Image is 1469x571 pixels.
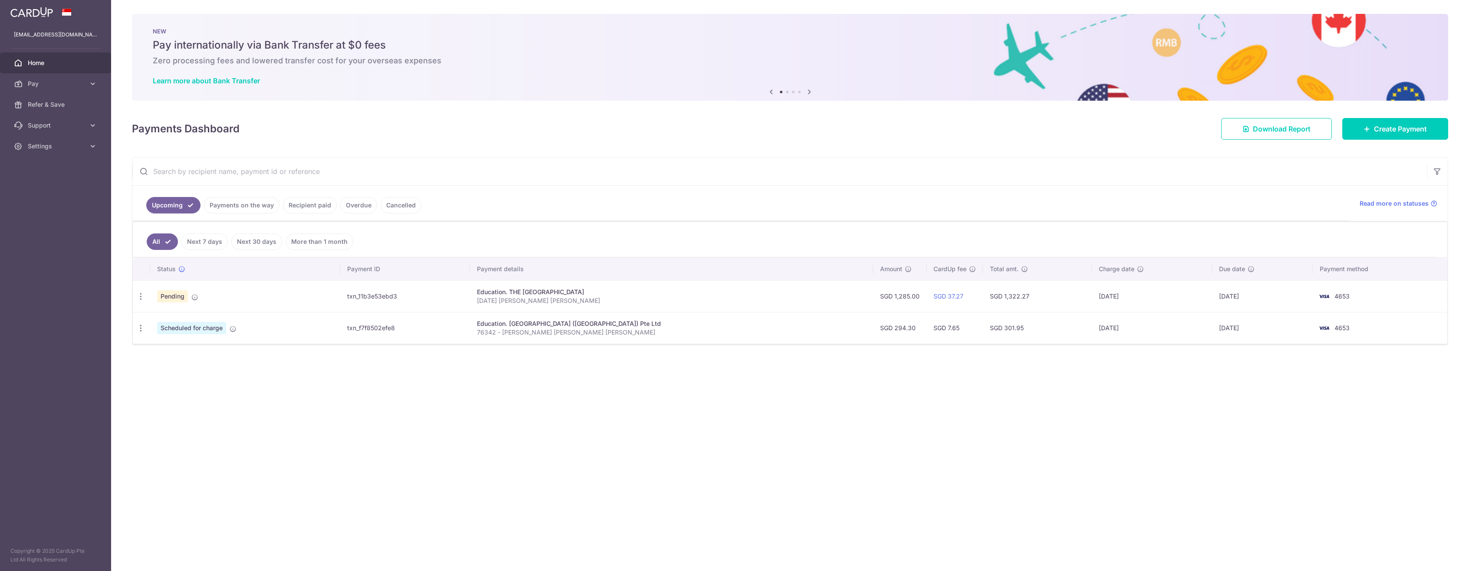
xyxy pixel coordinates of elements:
span: Settings [28,142,85,151]
span: CardUp fee [933,265,966,273]
span: 4653 [1334,292,1350,300]
a: Upcoming [146,197,200,213]
input: Search by recipient name, payment id or reference [132,158,1427,185]
td: txn_11b3e53ebd3 [340,280,470,312]
img: Bank Card [1315,291,1333,302]
span: Scheduled for charge [157,322,226,334]
p: [EMAIL_ADDRESS][DOMAIN_NAME] [14,30,97,39]
td: [DATE] [1212,312,1313,344]
span: Home [28,59,85,67]
span: Support [28,121,85,130]
span: 4653 [1334,324,1350,331]
a: All [147,233,178,250]
p: [DATE] [PERSON_NAME] [PERSON_NAME] [477,296,866,305]
h6: Zero processing fees and lowered transfer cost for your overseas expenses [153,56,1427,66]
span: Amount [880,265,902,273]
h5: Pay internationally via Bank Transfer at $0 fees [153,38,1427,52]
img: Bank Card [1315,323,1333,333]
img: Bank transfer banner [132,14,1448,101]
a: Cancelled [381,197,421,213]
span: Download Report [1253,124,1311,134]
div: Education. [GEOGRAPHIC_DATA] ([GEOGRAPHIC_DATA]) Pte Ltd [477,319,866,328]
td: [DATE] [1212,280,1313,312]
td: SGD 294.30 [873,312,927,344]
span: Charge date [1099,265,1134,273]
td: [DATE] [1092,280,1212,312]
a: Next 30 days [231,233,282,250]
h4: Payments Dashboard [132,121,240,137]
th: Payment method [1313,258,1447,280]
a: Overdue [340,197,377,213]
a: SGD 37.27 [933,292,963,300]
td: SGD 1,322.27 [983,280,1092,312]
a: Download Report [1221,118,1332,140]
span: Total amt. [990,265,1019,273]
p: NEW [153,28,1427,35]
span: Pay [28,79,85,88]
td: SGD 1,285.00 [873,280,927,312]
span: Refer & Save [28,100,85,109]
td: SGD 301.95 [983,312,1092,344]
td: txn_f7f8502efe8 [340,312,470,344]
a: Recipient paid [283,197,337,213]
a: Next 7 days [181,233,228,250]
td: [DATE] [1092,312,1212,344]
th: Payment details [470,258,873,280]
img: CardUp [10,7,53,17]
a: Learn more about Bank Transfer [153,76,260,85]
div: Education. THE [GEOGRAPHIC_DATA] [477,288,866,296]
th: Payment ID [340,258,470,280]
span: Due date [1219,265,1245,273]
p: 76342 - [PERSON_NAME] [PERSON_NAME] [PERSON_NAME] [477,328,866,337]
td: SGD 7.65 [927,312,983,344]
span: Create Payment [1374,124,1427,134]
a: Payments on the way [204,197,279,213]
a: Create Payment [1342,118,1448,140]
span: Status [157,265,176,273]
span: Read more on statuses [1360,199,1429,208]
span: Pending [157,290,188,302]
a: Read more on statuses [1360,199,1437,208]
a: More than 1 month [286,233,353,250]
